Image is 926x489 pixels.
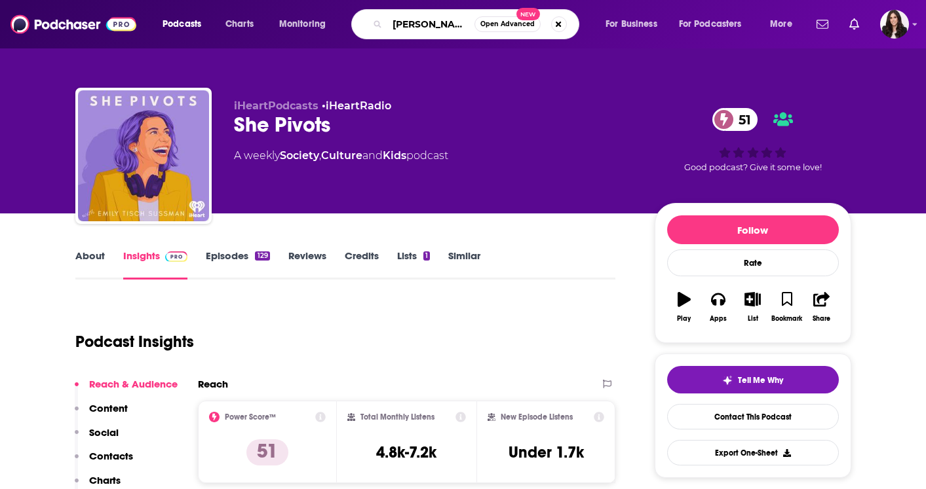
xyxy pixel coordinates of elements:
[880,10,909,39] span: Logged in as RebeccaShapiro
[397,249,430,280] a: Lists1
[474,16,541,32] button: Open AdvancedNew
[761,14,809,35] button: open menu
[75,450,133,474] button: Contacts
[270,14,343,35] button: open menu
[667,283,701,331] button: Play
[234,148,448,164] div: A weekly podcast
[738,375,783,386] span: Tell Me Why
[89,426,119,439] p: Social
[596,14,674,35] button: open menu
[89,402,128,414] p: Content
[748,315,758,323] div: List
[448,249,480,280] a: Similar
[75,426,119,450] button: Social
[712,108,758,131] a: 51
[10,12,136,37] img: Podchaser - Follow, Share and Rate Podcasts
[75,249,105,280] a: About
[655,100,851,181] div: 51Good podcast? Give it some love!
[163,15,201,33] span: Podcasts
[206,249,269,280] a: Episodes129
[364,9,592,39] div: Search podcasts, credits, & more...
[509,443,584,462] h3: Under 1.7k
[770,15,792,33] span: More
[667,440,839,465] button: Export One-Sheet
[667,249,839,276] div: Rate
[770,283,804,331] button: Bookmark
[501,412,573,422] h2: New Episode Listens
[75,402,128,426] button: Content
[225,15,254,33] span: Charts
[667,215,839,244] button: Follow
[667,404,839,429] a: Contact This Podcast
[606,15,657,33] span: For Business
[198,378,228,390] h2: Reach
[677,315,691,323] div: Play
[246,439,288,465] p: 51
[387,14,474,35] input: Search podcasts, credits, & more...
[480,21,535,27] span: Open Advanced
[844,13,864,35] a: Show notifications dropdown
[710,315,727,323] div: Apps
[725,108,758,131] span: 51
[75,332,194,352] h1: Podcast Insights
[89,474,121,486] p: Charts
[362,149,383,162] span: and
[804,283,838,331] button: Share
[376,443,436,462] h3: 4.8k-7.2k
[771,315,802,323] div: Bookmark
[89,378,178,390] p: Reach & Audience
[880,10,909,39] img: User Profile
[811,13,834,35] a: Show notifications dropdown
[735,283,769,331] button: List
[667,366,839,393] button: tell me why sparkleTell Me Why
[722,375,733,386] img: tell me why sparkle
[123,249,188,280] a: InsightsPodchaser Pro
[255,251,269,261] div: 129
[280,149,319,162] a: Society
[75,378,178,402] button: Reach & Audience
[684,162,822,172] span: Good podcast? Give it some love!
[423,251,430,261] div: 1
[813,315,830,323] div: Share
[288,249,326,280] a: Reviews
[701,283,735,331] button: Apps
[234,100,318,112] span: iHeartPodcasts
[345,249,379,280] a: Credits
[319,149,321,162] span: ,
[279,15,326,33] span: Monitoring
[78,90,209,221] img: She Pivots
[880,10,909,39] button: Show profile menu
[326,100,391,112] a: iHeartRadio
[679,15,742,33] span: For Podcasters
[153,14,218,35] button: open menu
[217,14,261,35] a: Charts
[322,100,391,112] span: •
[670,14,761,35] button: open menu
[321,149,362,162] a: Culture
[383,149,406,162] a: Kids
[360,412,434,422] h2: Total Monthly Listens
[165,251,188,262] img: Podchaser Pro
[225,412,276,422] h2: Power Score™
[89,450,133,462] p: Contacts
[516,8,540,20] span: New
